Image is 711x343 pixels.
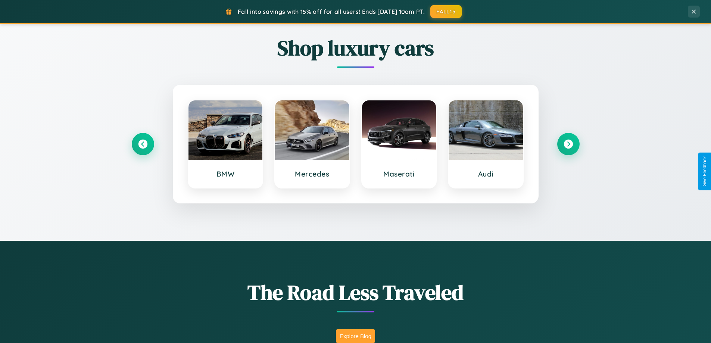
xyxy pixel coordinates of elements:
[456,169,515,178] h3: Audi
[336,329,375,343] button: Explore Blog
[369,169,429,178] h3: Maserati
[196,169,255,178] h3: BMW
[430,5,462,18] button: FALL15
[702,156,707,187] div: Give Feedback
[132,34,580,62] h2: Shop luxury cars
[132,278,580,307] h1: The Road Less Traveled
[283,169,342,178] h3: Mercedes
[238,8,425,15] span: Fall into savings with 15% off for all users! Ends [DATE] 10am PT.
